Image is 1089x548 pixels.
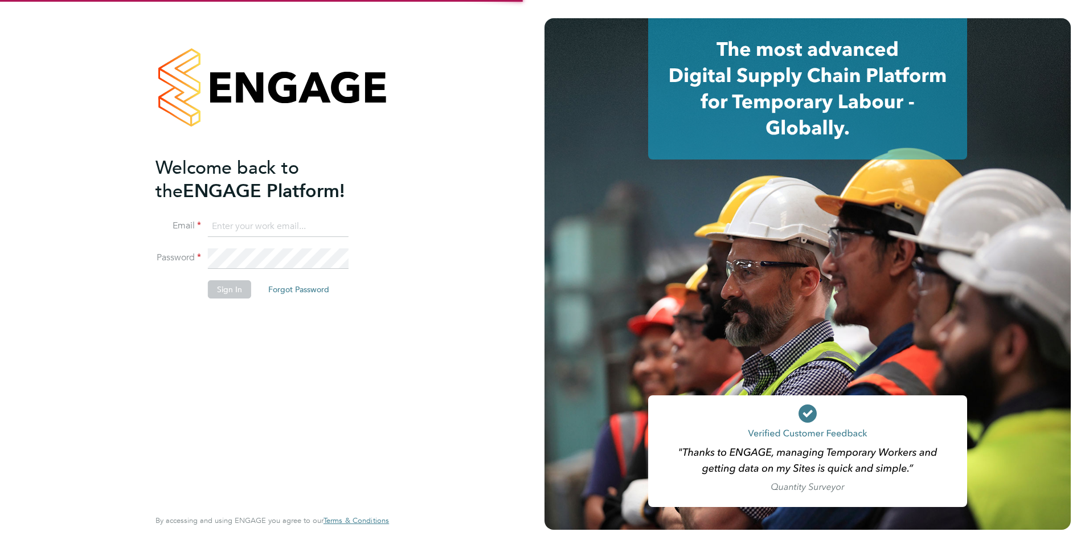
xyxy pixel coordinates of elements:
label: Password [155,252,201,264]
span: By accessing and using ENGAGE you agree to our [155,516,389,525]
button: Forgot Password [259,280,338,298]
input: Enter your work email... [208,216,349,237]
span: Welcome back to the [155,157,299,202]
h2: ENGAGE Platform! [155,156,378,203]
label: Email [155,220,201,232]
button: Sign In [208,280,251,298]
a: Terms & Conditions [324,516,389,525]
